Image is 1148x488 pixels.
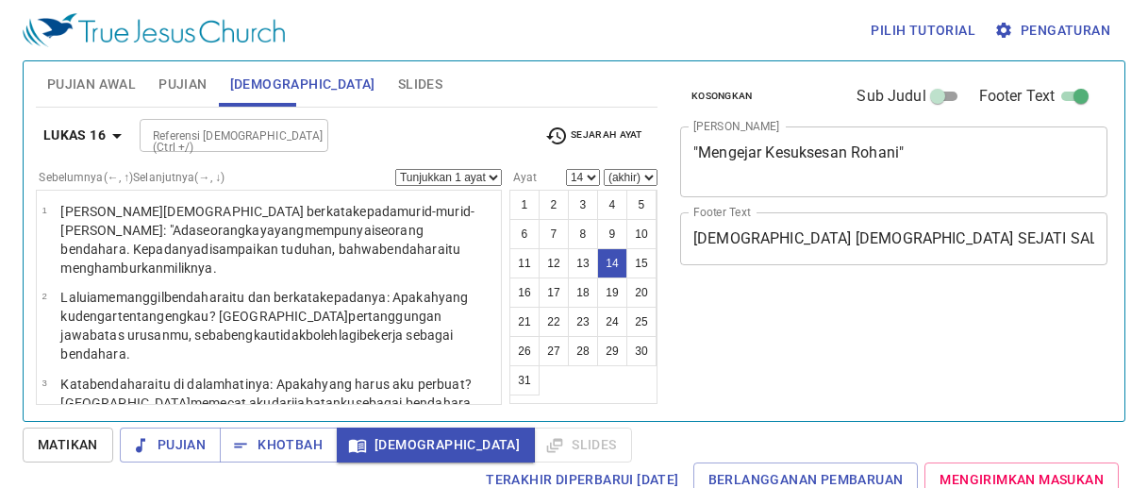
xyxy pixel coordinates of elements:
[509,219,540,249] button: 6
[42,378,46,388] span: 3
[626,248,657,278] button: 15
[568,190,598,220] button: 3
[539,278,569,308] button: 17
[597,190,627,220] button: 4
[539,336,569,366] button: 27
[509,172,537,183] label: Ayat
[60,242,460,276] wg3778: disampaikan tuduhan
[568,336,598,366] button: 28
[509,365,540,395] button: 31
[539,248,569,278] button: 12
[235,433,323,457] span: Khotbah
[39,172,225,183] label: Sebelumnya (←, ↑) Selanjutnya (→, ↓)
[60,223,460,276] wg5100: kaya
[23,428,113,463] button: Matikan
[863,13,983,48] button: Pilih tutorial
[60,204,474,276] wg1161: [DEMOGRAPHIC_DATA] berkata
[60,290,468,362] wg5455: bendahara
[60,395,474,429] wg3450: memecat aku
[60,377,474,429] wg5101: yang harus aku perbuat
[626,190,657,220] button: 5
[60,223,460,276] wg3101: : "Ada
[163,261,216,276] wg1287: miliknya
[568,248,598,278] button: 13
[539,307,569,337] button: 22
[60,223,460,276] wg1510: seorang
[60,377,474,429] wg1722: hatinya
[60,290,468,362] wg2532: ia
[145,125,291,146] input: Type Bible Reference
[568,219,598,249] button: 8
[545,125,642,147] span: Sejarah Ayat
[60,223,460,276] wg4145: yang
[42,291,46,301] span: 2
[60,377,474,429] wg2036: bendahara
[979,85,1056,108] span: Footer Text
[60,202,495,278] p: [PERSON_NAME]
[23,13,285,47] img: True Jesus Church
[626,278,657,308] button: 20
[626,219,657,249] button: 10
[213,261,217,276] wg846: .
[60,375,495,431] p: Kata
[509,278,540,308] button: 16
[60,328,453,362] wg1063: engkau
[60,242,460,276] wg3623: . Kepadanya
[220,428,338,463] button: Khotbah
[60,309,453,362] wg591: pertanggungan jawab
[60,328,453,362] wg3056: atas urusanmu
[158,73,207,96] span: Pujian
[568,307,598,337] button: 23
[693,143,1094,179] textarea: "Mengejar Kesuksesan Rohani"
[534,122,654,150] button: Sejarah Ayat
[990,13,1118,48] button: Pengaturan
[509,248,540,278] button: 11
[230,73,375,96] span: [DEMOGRAPHIC_DATA]
[597,307,627,337] button: 24
[597,219,627,249] button: 9
[42,205,46,215] span: 1
[60,290,468,362] wg2036: memanggil
[597,336,627,366] button: 29
[60,223,460,276] wg2192: seorang bendahara
[60,309,453,362] wg4012: engkau
[673,285,1024,431] iframe: from-child
[680,85,764,108] button: Kosongkan
[857,85,925,108] span: Sub Judul
[337,428,535,463] button: [DEMOGRAPHIC_DATA]
[60,377,474,429] wg1438: : Apakah
[509,336,540,366] button: 26
[871,19,975,42] span: Pilih tutorial
[626,336,657,366] button: 30
[539,190,569,220] button: 2
[509,190,540,220] button: 1
[60,377,474,429] wg4160: ? [GEOGRAPHIC_DATA]
[126,346,130,362] wg3621: .
[60,377,474,429] wg3623: itu di dalam
[539,219,569,249] button: 7
[60,223,460,276] wg3739: mempunyai
[998,19,1110,42] span: Pengaturan
[597,248,627,278] button: 14
[60,288,495,363] p: Lalu
[352,433,520,457] span: [DEMOGRAPHIC_DATA]
[626,307,657,337] button: 25
[568,278,598,308] button: 18
[120,428,221,463] button: Pujian
[135,433,206,457] span: Pujian
[60,290,468,362] wg846: itu dan berkata
[60,309,453,362] wg191: tentang
[597,278,627,308] button: 19
[43,124,106,147] b: Lukas 16
[60,309,453,362] wg4675: ? [GEOGRAPHIC_DATA]
[398,73,442,96] span: Slides
[60,328,453,362] wg3622: , sebab
[509,307,540,337] button: 21
[691,88,753,105] span: Kosongkan
[36,118,136,153] button: Lukas 16
[38,433,98,457] span: Matikan
[47,73,136,96] span: Pujian Awal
